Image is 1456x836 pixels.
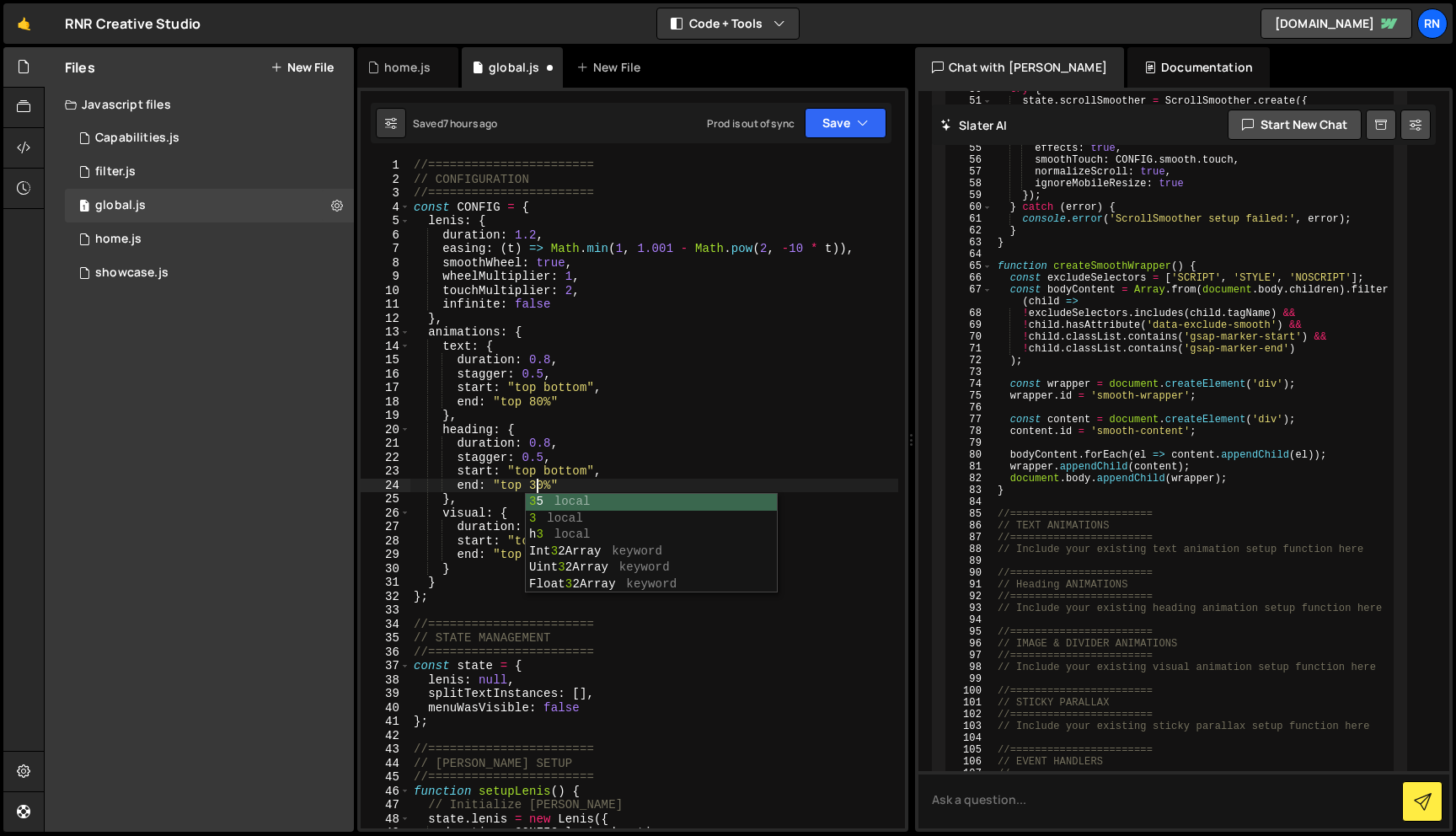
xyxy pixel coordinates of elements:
div: 56 [947,154,993,166]
div: 102 [947,709,993,721]
div: showcase.js [95,265,169,281]
div: global.js [95,198,146,213]
div: home.js [95,232,142,247]
div: 42 [361,729,410,743]
div: 2785/32613.js [65,121,354,155]
div: 33 [361,603,410,618]
div: 69 [947,319,993,331]
div: Saved [413,116,498,131]
div: 22 [361,451,410,465]
div: 3 [361,186,410,201]
div: 87 [947,532,993,544]
div: 19 [361,409,410,423]
div: 2785/35735.js [65,155,354,189]
div: 100 [947,685,993,697]
div: 81 [947,461,993,473]
div: 79 [947,437,993,449]
div: 97 [947,650,993,662]
div: 67 [947,284,993,308]
div: 36 [361,646,410,660]
a: [DOMAIN_NAME] [1261,8,1412,39]
div: 91 [947,579,993,591]
div: 65 [947,260,993,272]
h2: Files [65,58,95,77]
div: 8 [361,256,410,271]
div: RNR Creative Studio [65,13,201,34]
div: 34 [361,618,410,632]
div: 2785/4729.js [65,189,354,222]
div: 77 [947,414,993,426]
div: 15 [361,353,410,367]
div: 105 [947,744,993,756]
div: 30 [361,562,410,576]
div: 82 [947,473,993,485]
div: 90 [947,567,993,579]
div: 17 [361,381,410,395]
div: 32 [361,590,410,604]
div: 104 [947,732,993,744]
div: filter.js [95,164,136,180]
div: 71 [947,343,993,355]
div: 72 [947,355,993,367]
div: 107 [947,768,993,780]
div: 13 [361,325,410,340]
div: 83 [947,485,993,496]
div: 31 [361,576,410,590]
div: 95 [947,626,993,638]
div: 2785/4730.js [65,222,354,256]
div: 51 [947,95,993,107]
div: 26 [361,506,410,521]
div: 20 [361,423,410,437]
div: Capabilities.js [95,131,179,146]
div: 41 [361,715,410,729]
div: 7 [361,242,410,256]
div: 1 [361,158,410,173]
div: 84 [947,496,993,508]
a: 🤙 [3,3,45,44]
div: 70 [947,331,993,343]
div: 43 [361,742,410,757]
div: 88 [947,544,993,555]
button: Save [805,108,886,138]
div: 93 [947,603,993,614]
div: 94 [947,614,993,626]
div: 86 [947,520,993,532]
div: 74 [947,378,993,390]
div: 48 [361,812,410,827]
button: Code + Tools [657,8,799,39]
div: 106 [947,756,993,768]
div: 16 [361,367,410,382]
a: RN [1417,8,1448,39]
div: Documentation [1127,47,1270,88]
div: 40 [361,701,410,715]
div: global.js [489,59,539,76]
button: Start new chat [1228,110,1362,140]
div: 6 [361,228,410,243]
div: 68 [947,308,993,319]
div: 46 [361,785,410,799]
div: 103 [947,721,993,732]
div: 44 [361,757,410,771]
div: home.js [384,59,431,76]
div: 80 [947,449,993,461]
div: 37 [361,659,410,673]
div: 45 [361,770,410,785]
div: 2785/36237.js [65,256,354,290]
div: 98 [947,662,993,673]
div: 101 [947,697,993,709]
div: 55 [947,142,993,154]
div: 85 [947,508,993,520]
div: 4 [361,201,410,215]
div: 61 [947,213,993,225]
div: 89 [947,555,993,567]
div: Chat with [PERSON_NAME] [915,47,1124,88]
div: 63 [947,237,993,249]
div: Javascript files [45,88,354,121]
div: 11 [361,297,410,312]
div: 39 [361,687,410,701]
div: 28 [361,534,410,549]
div: 23 [361,464,410,479]
div: 76 [947,402,993,414]
div: 35 [361,631,410,646]
div: 9 [361,270,410,284]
